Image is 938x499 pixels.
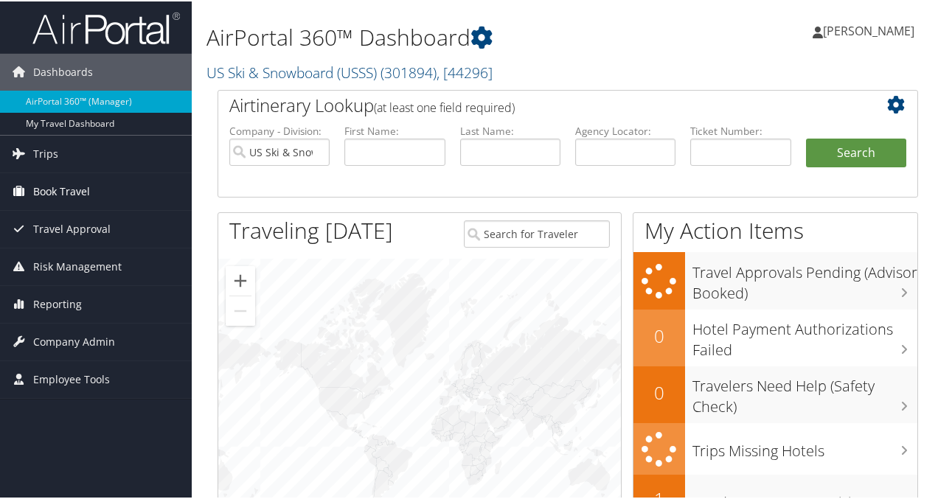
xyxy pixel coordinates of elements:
[633,251,917,307] a: Travel Approvals Pending (Advisor Booked)
[33,172,90,209] span: Book Travel
[823,21,914,38] span: [PERSON_NAME]
[633,365,917,422] a: 0Travelers Need Help (Safety Check)
[229,91,848,116] h2: Airtinerary Lookup
[813,7,929,52] a: [PERSON_NAME]
[206,21,688,52] h1: AirPortal 360™ Dashboard
[344,122,445,137] label: First Name:
[692,367,917,416] h3: Travelers Need Help (Safety Check)
[32,10,180,44] img: airportal-logo.png
[464,219,609,246] input: Search for Traveler
[33,247,122,284] span: Risk Management
[226,265,255,294] button: Zoom in
[633,308,917,365] a: 0Hotel Payment Authorizations Failed
[33,285,82,321] span: Reporting
[806,137,906,167] button: Search
[633,379,685,404] h2: 0
[633,422,917,474] a: Trips Missing Hotels
[437,61,493,81] span: , [ 44296 ]
[33,209,111,246] span: Travel Approval
[575,122,675,137] label: Agency Locator:
[692,254,917,302] h3: Travel Approvals Pending (Advisor Booked)
[33,360,110,397] span: Employee Tools
[460,122,560,137] label: Last Name:
[381,61,437,81] span: ( 301894 )
[690,122,791,137] label: Ticket Number:
[226,295,255,324] button: Zoom out
[633,322,685,347] h2: 0
[633,214,917,245] h1: My Action Items
[229,214,393,245] h1: Traveling [DATE]
[229,122,330,137] label: Company - Division:
[206,61,493,81] a: US Ski & Snowboard (USSS)
[33,322,115,359] span: Company Admin
[374,98,515,114] span: (at least one field required)
[692,432,917,460] h3: Trips Missing Hotels
[33,52,93,89] span: Dashboards
[692,310,917,359] h3: Hotel Payment Authorizations Failed
[33,134,58,171] span: Trips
